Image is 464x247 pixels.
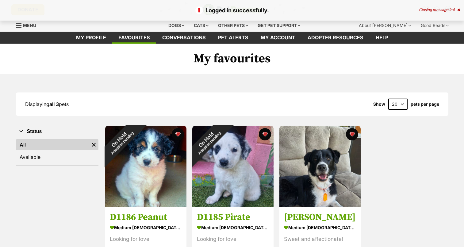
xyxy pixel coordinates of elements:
span: Adoption pending [197,131,222,155]
div: medium [DEMOGRAPHIC_DATA] Dog [197,223,269,232]
span: Adoption pending [110,131,135,155]
button: Status [16,127,98,135]
div: About [PERSON_NAME] [355,19,415,32]
img: D1186 Peanut [105,126,186,207]
h3: D1186 Peanut [110,212,182,223]
div: medium [DEMOGRAPHIC_DATA] Dog [110,223,182,232]
div: On Hold [181,114,234,168]
span: Menu [23,23,36,28]
div: Sweet and affectionate! [284,235,356,244]
a: Adopter resources [301,32,370,44]
div: Other pets [214,19,252,32]
h3: [PERSON_NAME] [284,212,356,223]
div: Looking for love [197,235,269,244]
div: Good Reads [416,19,453,32]
a: Help [370,32,394,44]
div: Cats [190,19,213,32]
div: Dogs [164,19,189,32]
a: Remove filter [89,139,98,150]
a: On HoldAdoption pending [105,202,186,208]
button: favourite [172,128,184,140]
span: Displaying pets [25,101,69,107]
h3: D1185 Pirate [197,212,269,223]
img: D1185 Pirate [192,126,274,207]
label: pets per page [411,102,439,107]
img: Lara [279,126,361,207]
strong: all 3 [49,101,59,107]
button: favourite [259,128,271,140]
a: Menu [16,19,40,30]
a: My account [255,32,301,44]
div: Get pet support [253,19,305,32]
a: Pet alerts [212,32,255,44]
a: All [16,139,89,150]
a: Available [16,151,98,163]
div: On Hold [94,114,147,168]
button: favourite [346,128,358,140]
div: Looking for love [110,235,182,244]
a: On HoldAdoption pending [192,202,274,208]
div: medium [DEMOGRAPHIC_DATA] Dog [284,223,356,232]
span: Show [373,102,385,107]
a: conversations [156,32,212,44]
a: My profile [70,32,112,44]
div: Status [16,138,98,165]
a: Favourites [112,32,156,44]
